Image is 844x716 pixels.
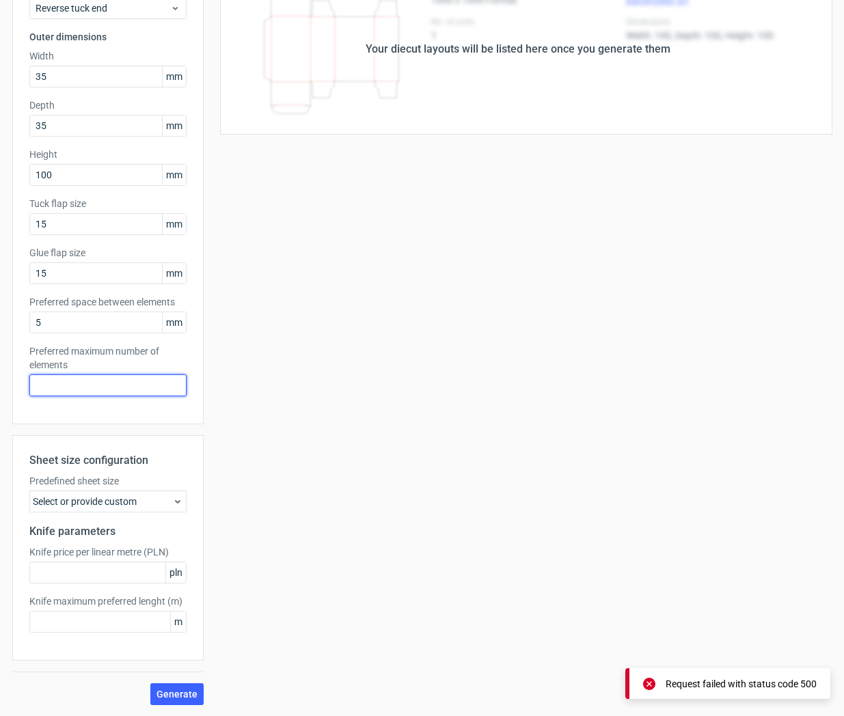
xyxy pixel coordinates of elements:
label: Preferred maximum number of elements [29,344,187,372]
span: mm [162,312,186,333]
label: Predefined sheet size [29,474,187,488]
button: Generate [150,683,204,705]
div: Request failed with status code 500 [666,677,817,691]
h2: Knife parameters [29,523,187,540]
span: Reverse tuck end [36,1,170,15]
label: Knife price per linear metre (PLN) [29,545,187,559]
label: Height [29,148,187,161]
span: mm [162,115,186,136]
div: Your diecut layouts will be listed here once you generate them [366,41,670,57]
span: mm [162,263,186,284]
label: Knife maximum preferred lenght (m) [29,594,187,608]
span: mm [162,214,186,234]
span: Generate [156,689,198,699]
label: Preferred space between elements [29,295,187,309]
span: pln [165,562,186,583]
span: m [170,611,186,632]
label: Glue flap size [29,246,187,260]
label: Depth [29,98,187,112]
h3: Outer dimensions [29,30,187,44]
label: Width [29,49,187,63]
div: Select or provide custom [29,491,187,512]
span: mm [162,66,186,87]
h2: Sheet size configuration [29,452,187,469]
label: Tuck flap size [29,197,187,210]
span: mm [162,165,186,185]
